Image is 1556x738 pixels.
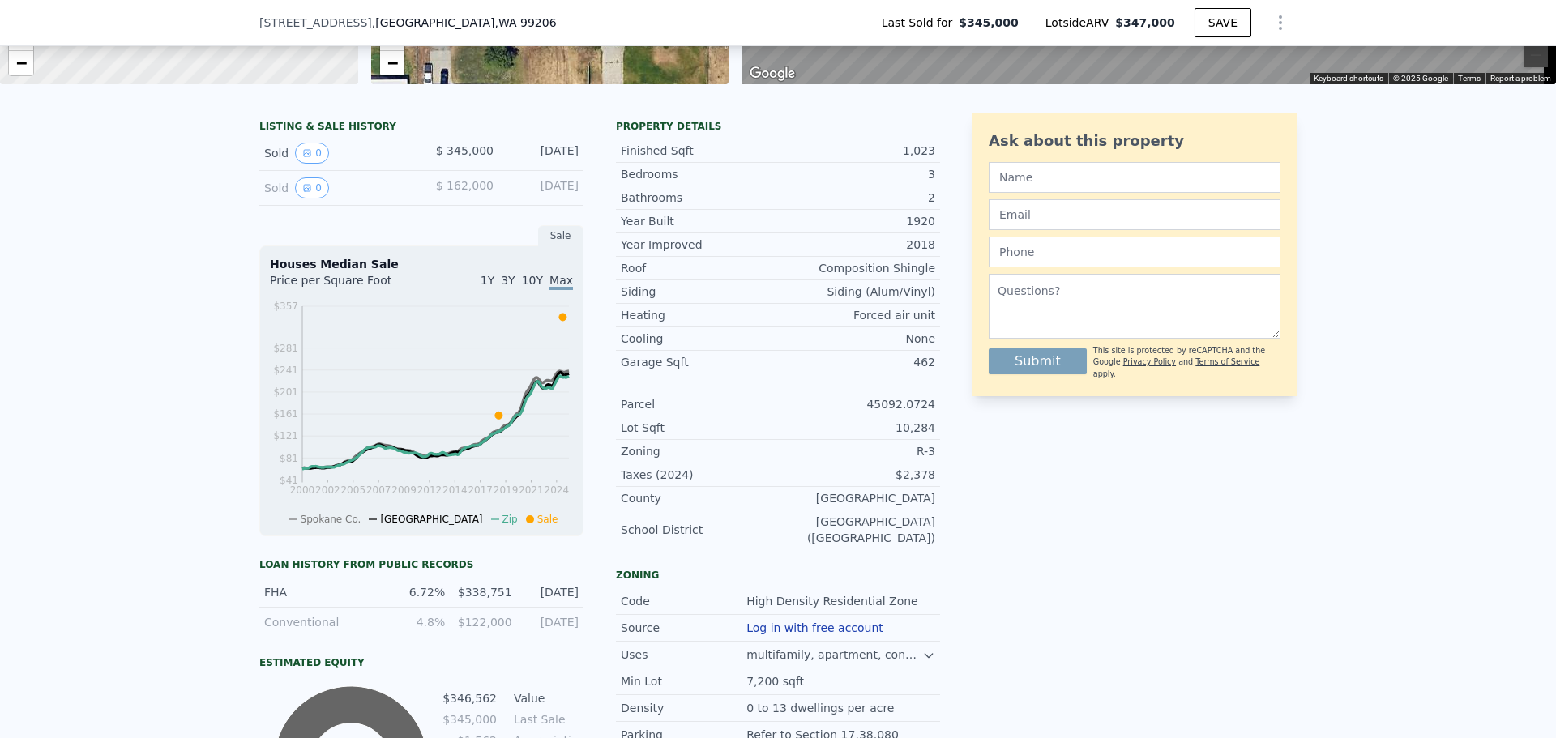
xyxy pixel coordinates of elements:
span: Zip [502,514,518,525]
td: $346,562 [442,689,498,707]
input: Email [989,199,1280,230]
div: 2018 [778,237,935,253]
div: 3 [778,166,935,182]
tspan: 2021 [519,484,544,496]
tspan: 2007 [366,484,391,496]
div: Zoning [616,569,940,582]
div: Forced air unit [778,307,935,323]
div: Siding (Alum/Vinyl) [778,284,935,300]
div: $338,751 [455,584,511,600]
div: Houses Median Sale [270,256,573,272]
div: [GEOGRAPHIC_DATA] [778,490,935,506]
tspan: 2012 [417,484,442,496]
span: Lotside ARV [1045,15,1115,31]
div: None [778,331,935,347]
tspan: 2014 [442,484,468,496]
span: , WA 99206 [494,16,556,29]
a: Terms of Service [1195,357,1259,366]
div: Garage Sqft [621,354,778,370]
tspan: $121 [273,430,298,442]
tspan: $161 [273,408,298,420]
div: Heating [621,307,778,323]
span: 1Y [481,274,494,287]
div: Uses [621,646,746,663]
tspan: $357 [273,301,298,312]
a: Privacy Policy [1123,357,1176,366]
span: Spokane Co. [301,514,361,525]
button: Keyboard shortcuts [1314,73,1383,84]
span: $347,000 [1115,16,1175,29]
div: Composition Shingle [778,260,935,276]
tspan: $81 [280,453,298,464]
tspan: $41 [280,475,298,486]
div: [DATE] [522,614,579,630]
div: multifamily, apartment, condominium, townhouse [746,646,922,663]
tspan: $241 [273,365,298,376]
tspan: 2002 [315,484,340,496]
span: , [GEOGRAPHIC_DATA] [372,15,557,31]
div: Loan history from public records [259,558,583,571]
div: Bathrooms [621,190,778,206]
div: School District [621,522,778,538]
a: Report a problem [1490,74,1551,83]
span: 10Y [522,274,543,287]
div: 7,200 sqft [746,673,807,689]
a: Zoom out [9,51,33,75]
tspan: 2009 [391,484,417,496]
span: Last Sold for [882,15,960,31]
span: Sale [537,514,558,525]
td: $345,000 [442,710,498,728]
div: 4.8% [388,614,445,630]
div: Sale [538,225,583,246]
div: Source [621,620,746,636]
div: 0 to 13 dwellings per acre [746,700,897,716]
span: − [16,53,27,73]
button: Log in with free account [746,621,883,634]
div: LISTING & SALE HISTORY [259,120,583,136]
div: Ask about this property [989,130,1280,152]
div: Bedrooms [621,166,778,182]
div: This site is protected by reCAPTCHA and the Google and apply. [1093,345,1280,380]
div: Finished Sqft [621,143,778,159]
div: 462 [778,354,935,370]
tspan: 2000 [290,484,315,496]
tspan: $281 [273,343,298,354]
div: 2 [778,190,935,206]
button: View historical data [295,143,329,164]
div: 1920 [778,213,935,229]
div: [DATE] [507,143,579,164]
div: Roof [621,260,778,276]
div: Property details [616,120,940,133]
tspan: $201 [273,386,298,398]
div: Estimated Equity [259,656,583,669]
button: Show Options [1264,6,1297,39]
input: Name [989,162,1280,193]
div: FHA [264,584,378,600]
span: $345,000 [959,15,1019,31]
input: Phone [989,237,1280,267]
div: 10,284 [778,420,935,436]
button: View historical data [295,177,329,198]
div: County [621,490,778,506]
div: High Density Residential Zone [746,593,921,609]
button: SAVE [1195,8,1251,37]
div: R-3 [778,443,935,459]
a: Open this area in Google Maps (opens a new window) [746,63,799,84]
div: [DATE] [507,177,579,198]
div: Lot Sqft [621,420,778,436]
span: © 2025 Google [1393,74,1448,83]
div: $122,000 [455,614,511,630]
div: Code [621,593,746,609]
span: [GEOGRAPHIC_DATA] [380,514,482,525]
span: [STREET_ADDRESS] [259,15,372,31]
div: Year Built [621,213,778,229]
span: $ 162,000 [436,179,494,192]
a: Terms [1458,74,1481,83]
div: $2,378 [778,467,935,483]
div: 1,023 [778,143,935,159]
button: Zoom out [1524,43,1548,67]
span: $ 345,000 [436,144,494,157]
span: 3Y [501,274,515,287]
tspan: 2024 [545,484,570,496]
div: Zoning [621,443,778,459]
